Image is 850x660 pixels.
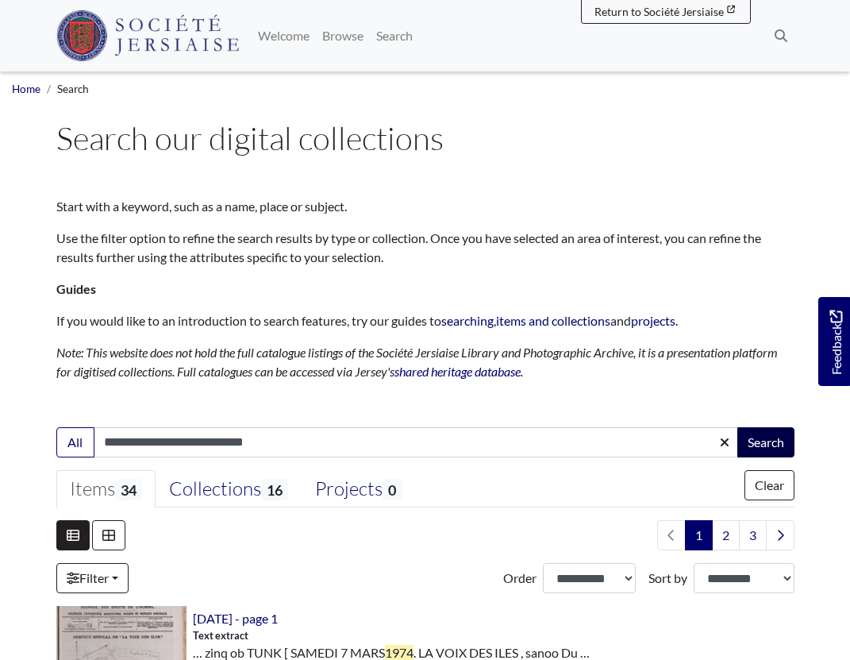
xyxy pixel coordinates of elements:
nav: pagination [651,520,794,550]
a: [DATE] - page 1 [193,611,278,626]
a: Société Jersiaise logo [56,6,240,65]
span: 0 [383,479,402,500]
span: 34 [115,479,142,500]
a: searching [441,313,494,328]
div: Collections [169,477,288,501]
a: Filter [56,563,129,593]
img: Société Jersiaise [56,10,240,61]
a: Search [370,20,419,52]
button: All [56,427,94,457]
h1: Search our digital collections [56,119,794,157]
p: If you would like to an introduction to search features, try our guides to , and . [56,311,794,330]
span: Goto page 1 [685,520,713,550]
span: Feedback [826,310,845,374]
a: items and collections [496,313,610,328]
p: Start with a keyword, such as a name, place or subject. [56,197,794,216]
a: Browse [316,20,370,52]
span: 16 [261,479,288,500]
a: Welcome [252,20,316,52]
button: Clear [744,470,794,500]
label: Order [503,569,537,588]
a: Would you like to provide feedback? [818,297,850,386]
a: Goto page 2 [712,520,740,550]
button: Search [737,427,794,457]
a: shared heritage database [394,364,521,379]
a: Goto page 3 [739,520,767,550]
span: Search [57,83,89,95]
p: Use the filter option to refine the search results by type or collection. Once you have selected ... [56,229,794,267]
a: Home [12,83,40,95]
span: Text extract [193,628,248,643]
span: Return to Société Jersiaise [594,5,724,18]
span: 1974 [385,645,413,660]
input: Enter one or more search terms... [94,427,739,457]
em: Note: This website does not hold the full catalogue listings of the Société Jersiaise Library and... [56,345,778,379]
label: Sort by [648,569,687,588]
div: Items [70,477,142,501]
a: projects [631,313,675,328]
li: Previous page [657,520,686,550]
strong: Guides [56,281,96,296]
div: Projects [315,477,402,501]
a: Next page [766,520,794,550]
